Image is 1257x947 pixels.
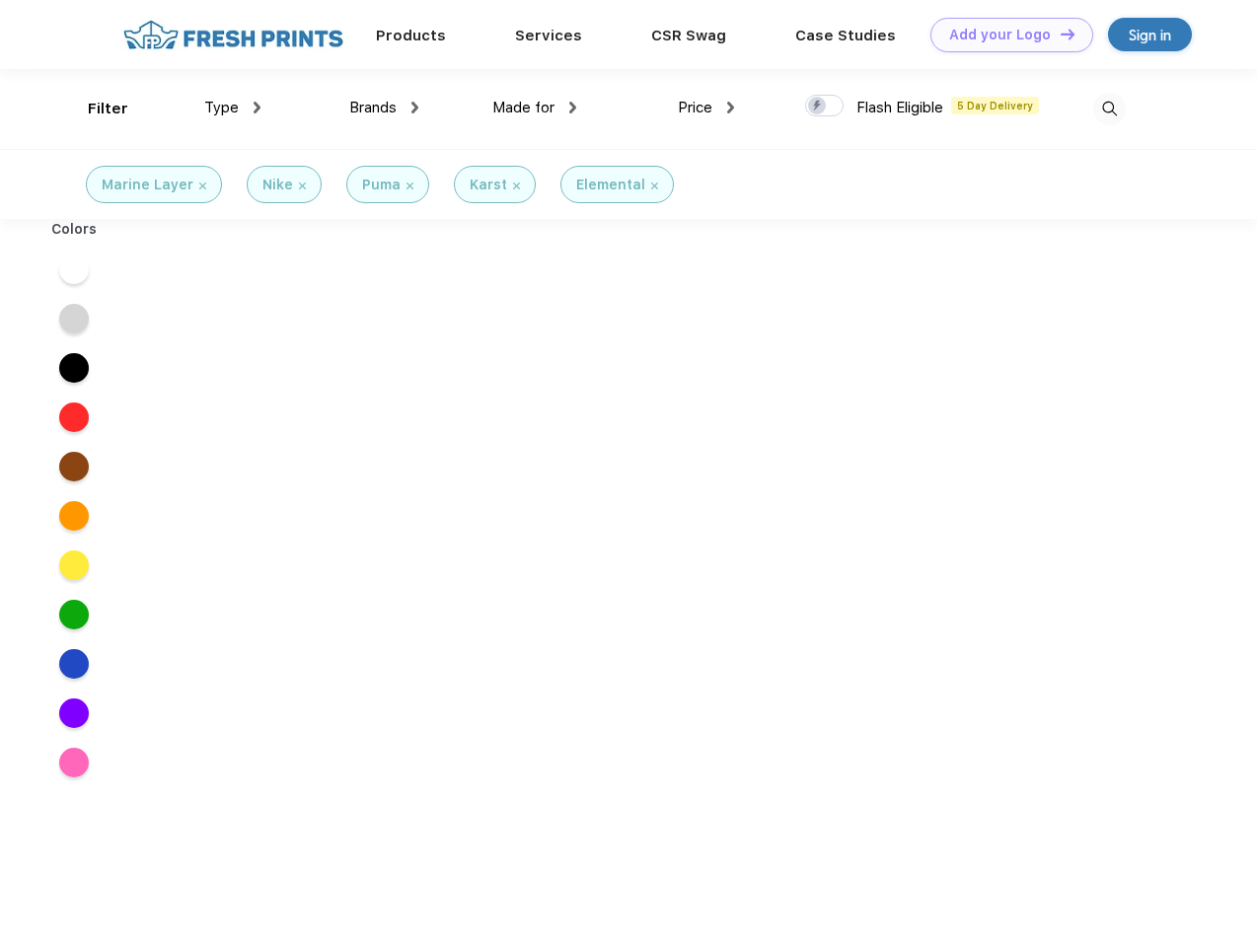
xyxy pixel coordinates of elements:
[515,27,582,44] a: Services
[569,102,576,113] img: dropdown.png
[727,102,734,113] img: dropdown.png
[299,182,306,189] img: filter_cancel.svg
[470,175,507,195] div: Karst
[262,175,293,195] div: Nike
[856,99,943,116] span: Flash Eligible
[651,182,658,189] img: filter_cancel.svg
[1129,24,1171,46] div: Sign in
[1061,29,1074,39] img: DT
[651,27,726,44] a: CSR Swag
[254,102,260,113] img: dropdown.png
[37,219,112,240] div: Colors
[951,97,1039,114] span: 5 Day Delivery
[102,175,193,195] div: Marine Layer
[411,102,418,113] img: dropdown.png
[117,18,349,52] img: fo%20logo%202.webp
[199,182,206,189] img: filter_cancel.svg
[576,175,645,195] div: Elemental
[349,99,397,116] span: Brands
[204,99,239,116] span: Type
[492,99,555,116] span: Made for
[949,27,1051,43] div: Add your Logo
[1108,18,1192,51] a: Sign in
[362,175,401,195] div: Puma
[88,98,128,120] div: Filter
[513,182,520,189] img: filter_cancel.svg
[407,182,413,189] img: filter_cancel.svg
[1093,93,1126,125] img: desktop_search.svg
[376,27,446,44] a: Products
[678,99,712,116] span: Price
